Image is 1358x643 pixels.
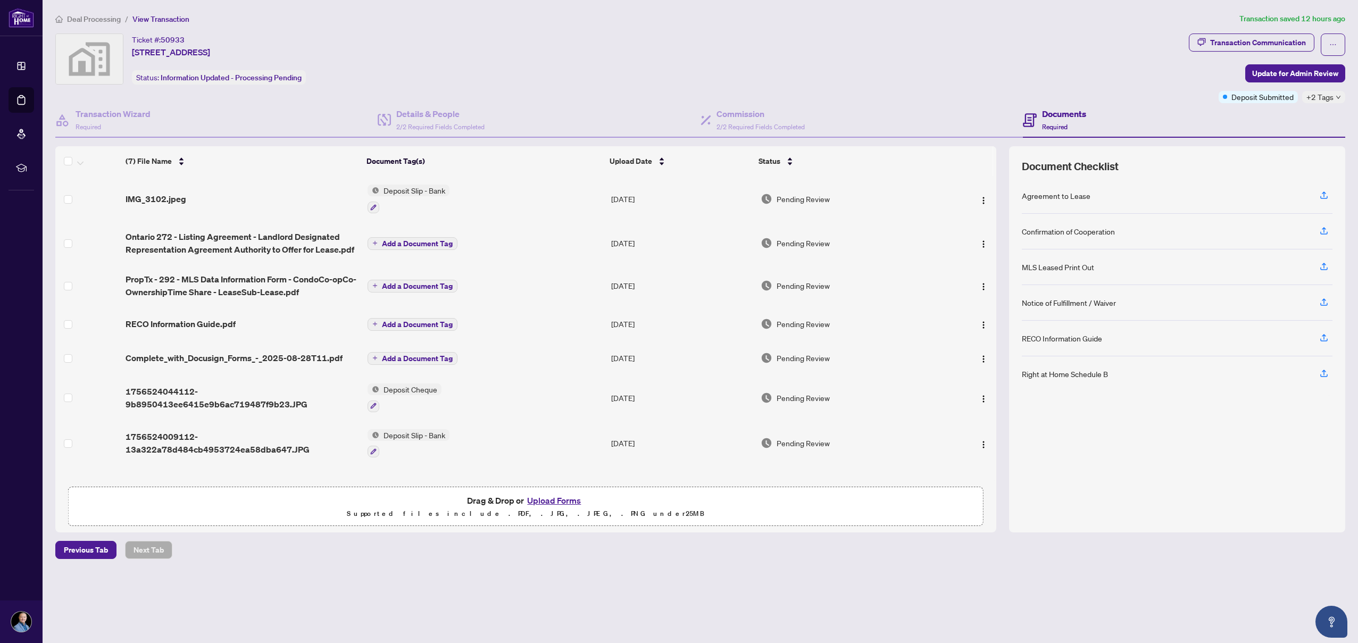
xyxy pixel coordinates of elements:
span: Pending Review [777,193,830,205]
button: Add a Document Tag [368,351,457,365]
td: [DATE] [607,341,756,375]
span: Drag & Drop orUpload FormsSupported files include .PDF, .JPG, .JPEG, .PNG under25MB [69,487,983,527]
th: Document Tag(s) [362,146,605,176]
button: Open asap [1315,606,1347,638]
span: Previous Tab [64,541,108,558]
span: Deposit Slip - Bank [379,185,449,196]
button: Add a Document Tag [368,237,457,250]
button: Status IconDeposit Cheque [368,383,441,412]
span: 2/2 Required Fields Completed [396,123,485,131]
td: [DATE] [607,176,756,222]
button: Logo [975,435,992,452]
span: Add a Document Tag [382,240,453,247]
div: Notice of Fulfillment / Waiver [1022,297,1116,308]
span: Required [1042,123,1068,131]
img: Document Status [761,280,772,291]
button: Status IconDeposit Slip - Bank [368,429,449,458]
img: logo [9,8,34,28]
td: [DATE] [607,264,756,307]
span: Update for Admin Review [1252,65,1338,82]
span: Add a Document Tag [382,355,453,362]
span: plus [372,240,378,246]
th: Status [754,146,940,176]
h4: Transaction Wizard [76,107,151,120]
span: (7) File Name [126,155,172,167]
span: 1756524044112-9b8950413ee6415e9b6ac719487f9b23.JPG [126,385,359,411]
span: Complete_with_Docusign_Forms_-_2025-08-28T11.pdf [126,352,343,364]
img: Profile Icon [11,612,31,632]
button: Previous Tab [55,541,116,559]
span: IMG_3102.jpeg [126,193,186,205]
button: Upload Forms [524,494,584,507]
img: Document Status [761,193,772,205]
button: Logo [975,389,992,406]
span: Information Updated - Processing Pending [161,73,302,82]
span: home [55,15,63,23]
span: View Transaction [132,14,189,24]
span: Pending Review [777,280,830,291]
span: 50933 [161,35,185,45]
span: Deposit Submitted [1231,91,1294,103]
button: Add a Document Tag [368,280,457,293]
span: Drag & Drop or [467,494,584,507]
div: RECO Information Guide [1022,332,1102,344]
article: Transaction saved 12 hours ago [1239,13,1345,25]
div: Status: [132,70,306,85]
div: MLS Leased Print Out [1022,261,1094,273]
td: [DATE] [607,307,756,341]
img: Document Status [761,352,772,364]
span: 1756524009112-13a322a78d484cb4953724ea58dba647.JPG [126,430,359,456]
span: Pending Review [777,318,830,330]
button: Logo [975,235,992,252]
img: svg%3e [56,34,123,84]
img: Logo [979,282,988,291]
img: Logo [979,196,988,205]
td: [DATE] [607,421,756,466]
span: Add a Document Tag [382,282,453,290]
button: Logo [975,277,992,294]
span: Upload Date [610,155,652,167]
span: Deposit Cheque [379,383,441,395]
button: Add a Document Tag [368,352,457,365]
td: [DATE] [607,222,756,264]
button: Update for Admin Review [1245,64,1345,82]
span: PropTx - 292 - MLS Data Information Form - CondoCo-opCo-OwnershipTime Share - LeaseSub-Lease.pdf [126,273,359,298]
img: Status Icon [368,383,379,395]
img: Logo [979,355,988,363]
button: Add a Document Tag [368,318,457,331]
span: Status [759,155,780,167]
span: Deposit Slip - Bank [379,429,449,441]
span: plus [372,283,378,288]
span: Ontario 272 - Listing Agreement - Landlord Designated Representation Agreement Authority to Offer... [126,230,359,256]
span: Pending Review [777,437,830,449]
span: ellipsis [1329,41,1337,48]
div: Confirmation of Cooperation [1022,226,1115,237]
span: 2/2 Required Fields Completed [717,123,805,131]
p: Supported files include .PDF, .JPG, .JPEG, .PNG under 25 MB [75,507,977,520]
th: (7) File Name [121,146,362,176]
button: Transaction Communication [1189,34,1314,52]
span: [STREET_ADDRESS] [132,46,210,59]
th: Upload Date [605,146,754,176]
h4: Commission [717,107,805,120]
span: Deal Processing [67,14,121,24]
img: Status Icon [368,185,379,196]
img: Document Status [761,392,772,404]
button: Add a Document Tag [368,317,457,331]
button: Add a Document Tag [368,236,457,250]
img: Logo [979,395,988,403]
li: / [125,13,128,25]
span: down [1336,95,1341,100]
button: Next Tab [125,541,172,559]
div: Transaction Communication [1210,34,1306,51]
div: Right at Home Schedule B [1022,368,1108,380]
h4: Documents [1042,107,1086,120]
span: Document Checklist [1022,159,1119,174]
div: Agreement to Lease [1022,190,1090,202]
img: Document Status [761,237,772,249]
img: Document Status [761,318,772,330]
img: Status Icon [368,429,379,441]
button: Logo [975,190,992,207]
span: plus [372,321,378,327]
span: RECO Information Guide.pdf [126,318,236,330]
